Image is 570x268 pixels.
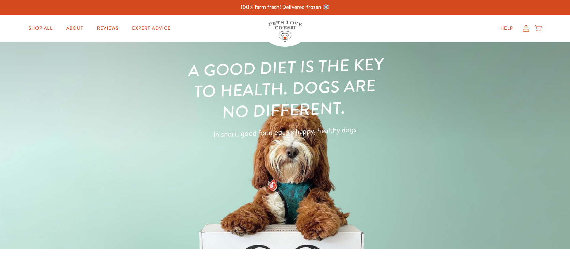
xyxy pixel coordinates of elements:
a: About [61,22,89,35]
a: Shop All [23,22,58,35]
h1: A good diet is the key to health. Dogs are no different. [185,53,385,124]
img: Pets Love Fresh [268,21,302,42]
p: In short, good food equals happy, healthy dogs [186,123,384,142]
iframe: Gorgias live chat messenger [536,236,563,261]
a: Reviews [91,22,124,35]
a: Expert Advice [127,22,176,35]
a: Help [495,22,518,35]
